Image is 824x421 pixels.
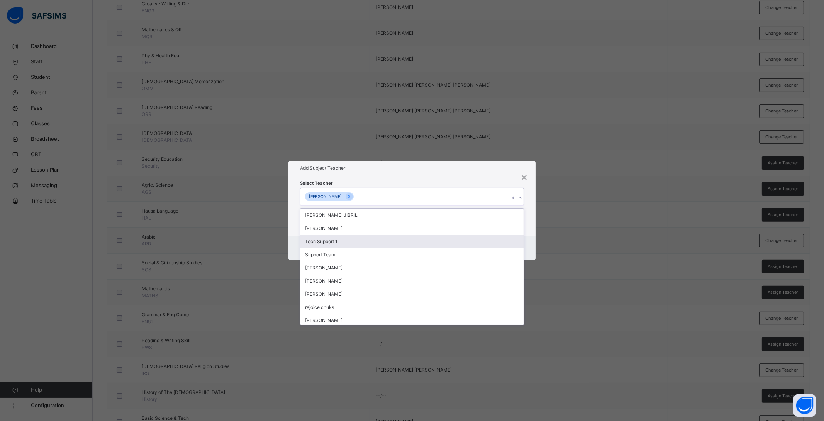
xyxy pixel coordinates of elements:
div: [PERSON_NAME] [300,274,524,288]
div: Support Team [300,248,524,261]
div: [PERSON_NAME] [300,261,524,274]
div: [PERSON_NAME] [300,222,524,235]
h1: Add Subject Teacher [300,165,524,172]
div: Tech Support 1 [300,235,524,248]
button: Open asap [793,394,816,417]
div: [PERSON_NAME] [300,314,524,327]
div: × [521,169,528,185]
div: [PERSON_NAME] JIBRIL [300,209,524,222]
div: [PERSON_NAME] [305,192,346,201]
span: Select Teacher [300,180,333,187]
div: [PERSON_NAME] [300,288,524,301]
div: rejoice chuks [300,301,524,314]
